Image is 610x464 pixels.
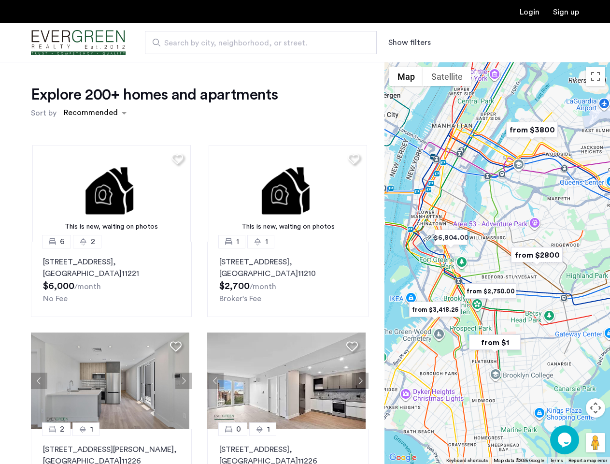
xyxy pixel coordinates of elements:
button: Show satellite imagery [423,67,471,86]
button: Show or hide filters [388,37,431,48]
a: Cazamio Logo [31,25,126,61]
span: 1 [236,236,239,247]
img: logo [31,25,126,61]
button: Keyboard shortcuts [446,457,488,464]
span: 6 [60,236,65,247]
div: from $3800 [502,119,562,141]
div: from $2,750.00 [461,280,520,302]
a: 11[STREET_ADDRESS], [GEOGRAPHIC_DATA]11210Broker's Fee [207,242,368,317]
h1: Explore 200+ homes and apartments [31,85,278,104]
button: Drag Pegman onto the map to open Street View [586,433,605,452]
span: No Fee [43,295,68,303]
p: [STREET_ADDRESS] 11221 [43,256,180,279]
label: Sort by [31,107,57,119]
a: Open this area in Google Maps (opens a new window) [387,451,419,464]
span: 2 [60,423,64,435]
span: 2 [91,236,95,247]
sub: /month [250,283,276,290]
div: $6,804.00 [430,227,471,248]
img: 1999_638539805060545666.jpeg [207,333,366,429]
button: Show street map [389,67,423,86]
a: This is new, waiting on photos [209,145,367,242]
button: Previous apartment [207,373,224,389]
div: This is new, waiting on photos [213,222,362,232]
span: $2,700 [219,281,250,291]
button: Previous apartment [31,373,47,389]
span: Broker's Fee [219,295,261,303]
span: 0 [236,423,241,435]
button: Next apartment [352,373,369,389]
div: from $2800 [507,244,567,266]
a: Report a map error [568,457,607,464]
div: Recommended [62,107,118,121]
sub: /month [74,283,101,290]
a: This is new, waiting on photos [32,145,191,242]
ng-select: sort-apartment [59,104,131,122]
img: 66a1adb6-6608-43dd-a245-dc7333f8b390_638824126198252652.jpeg [31,333,189,429]
img: 1.gif [209,145,367,242]
button: Map camera controls [586,398,605,418]
div: This is new, waiting on photos [37,222,186,232]
span: 1 [90,423,93,435]
img: Google [387,451,419,464]
a: 62[STREET_ADDRESS], [GEOGRAPHIC_DATA]11221No Fee [31,242,192,317]
button: Toggle fullscreen view [586,67,605,86]
span: 1 [267,423,270,435]
a: Registration [553,8,579,16]
p: [STREET_ADDRESS] 11210 [219,256,356,279]
span: $6,000 [43,281,74,291]
div: from $3,418.25 [405,299,465,320]
input: Apartment Search [145,31,377,54]
span: Search by city, neighborhood, or street. [164,37,350,49]
button: Next apartment [175,373,192,389]
iframe: chat widget [550,425,581,454]
a: Login [520,8,539,16]
img: 1.gif [32,145,191,242]
span: 1 [265,236,268,247]
div: from $1 [465,332,525,353]
a: Terms (opens in new tab) [550,457,563,464]
span: Map data ©2025 Google [494,458,544,463]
